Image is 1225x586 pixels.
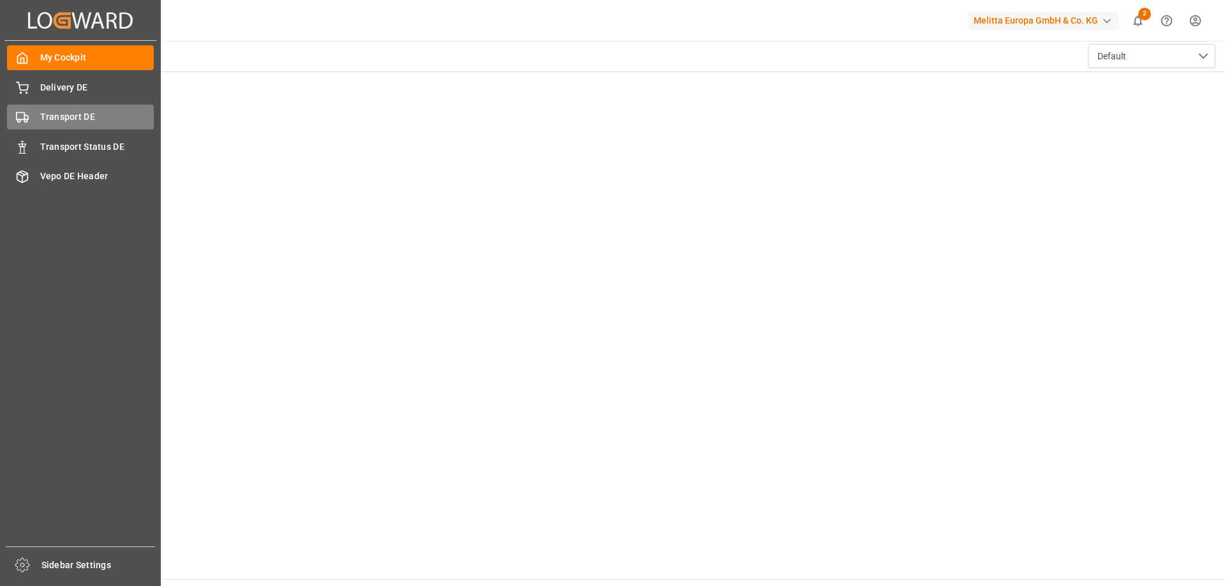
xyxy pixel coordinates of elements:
[1088,44,1215,68] button: open menu
[969,11,1118,30] div: Melitta Europa GmbH & Co. KG
[40,51,154,64] span: My Cockpit
[7,164,154,189] a: Vepo DE Header
[7,105,154,129] a: Transport DE
[40,170,154,183] span: Vepo DE Header
[7,134,154,159] a: Transport Status DE
[1124,6,1152,35] button: show 2 new notifications
[7,75,154,99] a: Delivery DE
[40,110,154,124] span: Transport DE
[7,45,154,70] a: My Cockpit
[40,140,154,154] span: Transport Status DE
[1138,8,1151,20] span: 2
[969,8,1124,33] button: Melitta Europa GmbH & Co. KG
[1152,6,1181,35] button: Help Center
[1097,50,1126,63] span: Default
[41,559,156,572] span: Sidebar Settings
[40,81,154,94] span: Delivery DE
